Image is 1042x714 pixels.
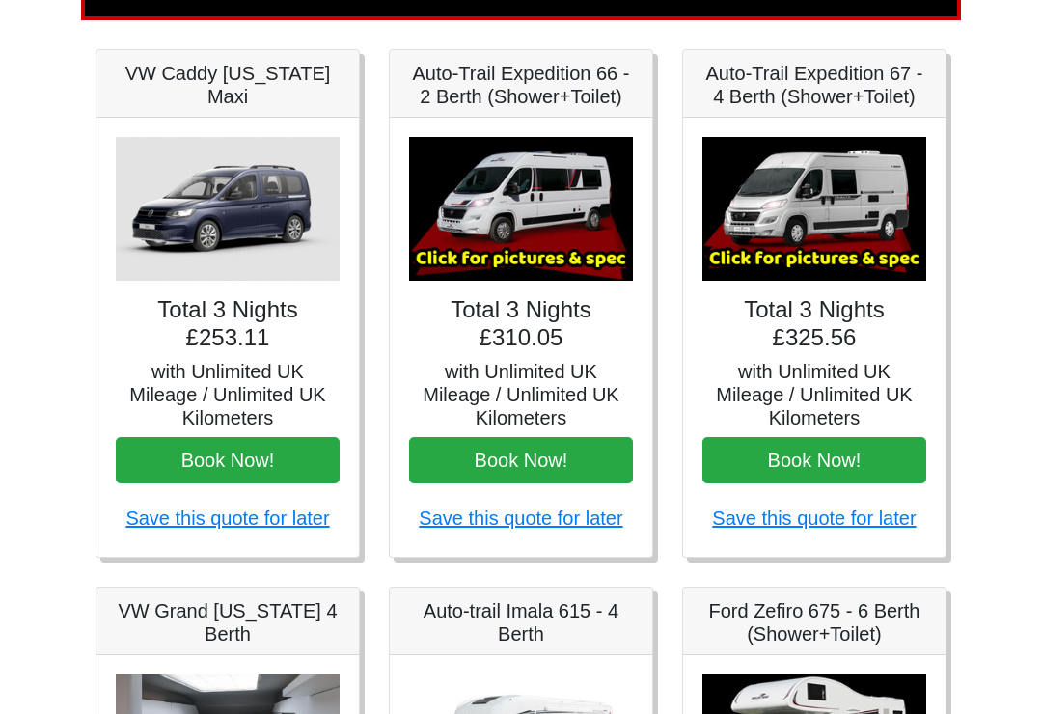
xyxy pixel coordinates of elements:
h5: Auto-Trail Expedition 66 - 2 Berth (Shower+Toilet) [409,62,633,108]
img: Auto-Trail Expedition 67 - 4 Berth (Shower+Toilet) [702,137,926,281]
button: Book Now! [116,437,340,483]
h5: with Unlimited UK Mileage / Unlimited UK Kilometers [116,360,340,429]
h4: Total 3 Nights £253.11 [116,296,340,352]
h5: VW Grand [US_STATE] 4 Berth [116,599,340,645]
img: Auto-Trail Expedition 66 - 2 Berth (Shower+Toilet) [409,137,633,281]
h5: VW Caddy [US_STATE] Maxi [116,62,340,108]
img: VW Caddy California Maxi [116,137,340,281]
a: Save this quote for later [712,508,916,529]
h4: Total 3 Nights £325.56 [702,296,926,352]
h5: Auto-Trail Expedition 67 - 4 Berth (Shower+Toilet) [702,62,926,108]
button: Book Now! [409,437,633,483]
a: Save this quote for later [419,508,622,529]
h5: Ford Zefiro 675 - 6 Berth (Shower+Toilet) [702,599,926,645]
h5: Auto-trail Imala 615 - 4 Berth [409,599,633,645]
button: Book Now! [702,437,926,483]
h4: Total 3 Nights £310.05 [409,296,633,352]
a: Save this quote for later [125,508,329,529]
h5: with Unlimited UK Mileage / Unlimited UK Kilometers [702,360,926,429]
h5: with Unlimited UK Mileage / Unlimited UK Kilometers [409,360,633,429]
